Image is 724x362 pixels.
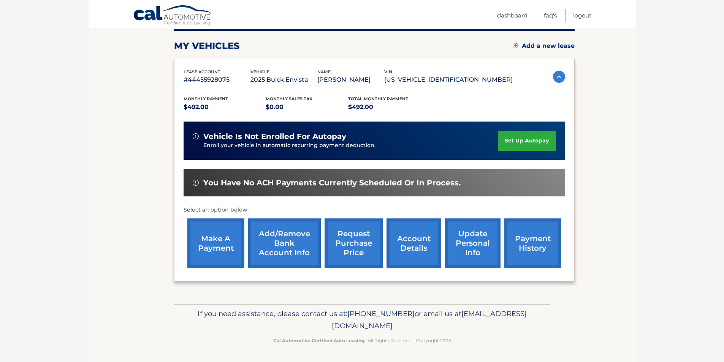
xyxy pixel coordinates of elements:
p: $492.00 [348,102,431,112]
span: [PHONE_NUMBER] [347,309,415,318]
a: set up autopay [498,131,556,151]
a: Cal Automotive [133,5,213,27]
a: account details [387,218,441,268]
span: Monthly Payment [184,96,228,101]
p: 2025 Buick Envista [250,74,317,85]
span: vin [384,69,392,74]
p: Select an option below: [184,206,565,215]
p: #44455928075 [184,74,250,85]
a: payment history [504,218,561,268]
a: make a payment [187,218,244,268]
span: vehicle is not enrolled for autopay [203,132,346,141]
img: accordion-active.svg [553,71,565,83]
a: Add a new lease [513,42,575,50]
p: - All Rights Reserved - Copyright 2025 [179,337,545,345]
p: $492.00 [184,102,266,112]
p: If you need assistance, please contact us at: or email us at [179,308,545,332]
a: Logout [573,9,591,22]
a: FAQ's [544,9,557,22]
span: [EMAIL_ADDRESS][DOMAIN_NAME] [332,309,527,330]
img: alert-white.svg [193,180,199,186]
span: You have no ACH payments currently scheduled or in process. [203,178,461,188]
a: Dashboard [497,9,528,22]
img: add.svg [513,43,518,48]
span: lease account [184,69,220,74]
p: $0.00 [266,102,348,112]
span: Monthly sales Tax [266,96,312,101]
a: update personal info [445,218,501,268]
h2: my vehicles [174,40,240,52]
img: alert-white.svg [193,133,199,139]
span: name [317,69,331,74]
a: request purchase price [325,218,383,268]
strong: Cal Automotive Certified Auto Leasing [273,338,364,343]
p: Enroll your vehicle in automatic recurring payment deduction. [203,141,498,150]
span: Total Monthly Payment [348,96,408,101]
p: [US_VEHICLE_IDENTIFICATION_NUMBER] [384,74,513,85]
a: Add/Remove bank account info [248,218,321,268]
p: [PERSON_NAME] [317,74,384,85]
span: vehicle [250,69,269,74]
